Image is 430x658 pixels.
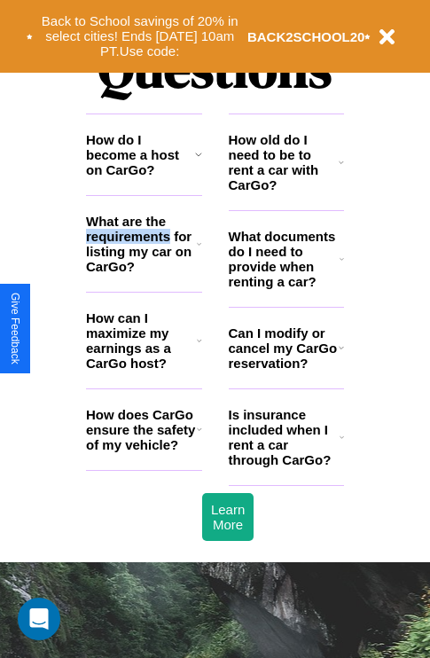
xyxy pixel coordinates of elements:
[86,407,197,452] h3: How does CarGo ensure the safety of my vehicle?
[33,9,247,64] button: Back to School savings of 20% in select cities! Ends [DATE] 10am PT.Use code:
[86,310,197,371] h3: How can I maximize my earnings as a CarGo host?
[229,132,340,192] h3: How old do I need to be to rent a car with CarGo?
[86,132,195,177] h3: How do I become a host on CarGo?
[202,493,254,541] button: Learn More
[247,29,365,44] b: BACK2SCHOOL20
[229,407,340,467] h3: Is insurance included when I rent a car through CarGo?
[18,598,60,640] div: Open Intercom Messenger
[229,229,340,289] h3: What documents do I need to provide when renting a car?
[9,293,21,364] div: Give Feedback
[229,325,339,371] h3: Can I modify or cancel my CarGo reservation?
[86,214,197,274] h3: What are the requirements for listing my car on CarGo?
